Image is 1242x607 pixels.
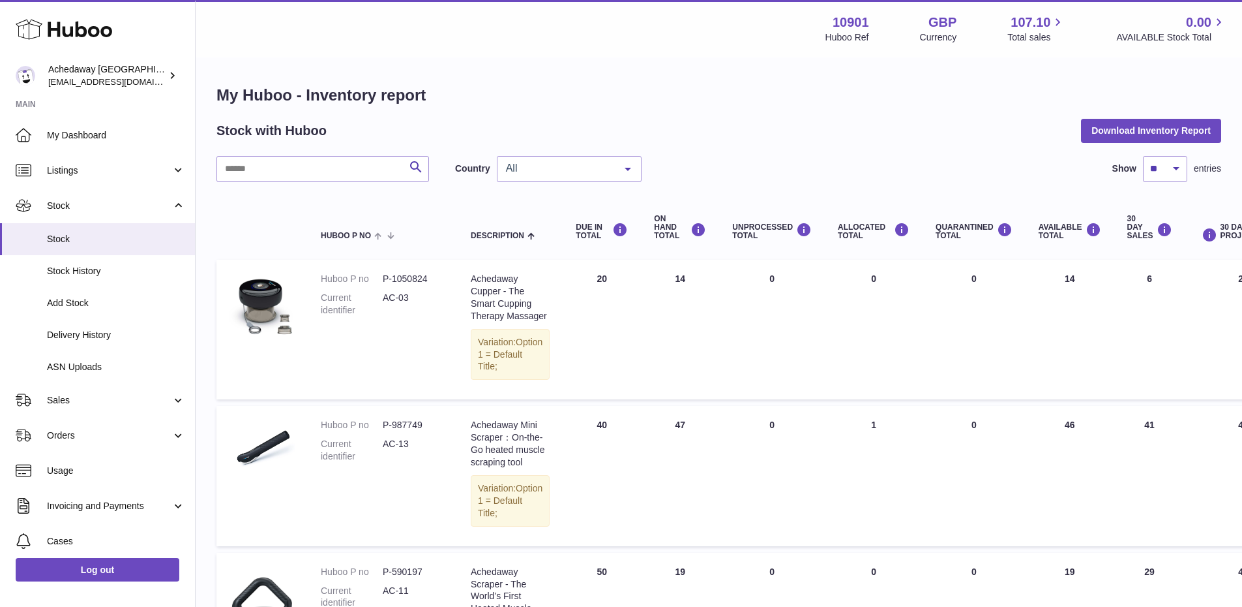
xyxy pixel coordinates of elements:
[1116,31,1226,44] span: AVAILABLE Stock Total
[47,329,185,341] span: Delivery History
[971,273,977,284] span: 0
[47,361,185,373] span: ASN Uploads
[321,292,383,317] dt: Current identifier
[216,85,1221,106] h1: My Huboo - Inventory report
[1007,14,1065,44] a: 107.10 Total sales
[936,223,1013,240] div: QUARANTINED Total
[563,260,641,399] td: 20
[229,273,295,338] img: product image
[825,406,923,546] td: 1
[383,419,445,431] dd: P-987749
[654,215,706,241] div: ON HAND Total
[471,419,550,469] div: Achedaway Mini Scraper：On-the-Go heated muscle scraping tool
[321,273,383,285] dt: Huboo P no
[1081,119,1221,142] button: Download Inventory Report
[47,200,171,212] span: Stock
[838,223,909,240] div: ALLOCATED Total
[1011,14,1050,31] span: 107.10
[383,273,445,285] dd: P-1050824
[1026,260,1114,399] td: 14
[47,394,171,407] span: Sales
[719,260,825,399] td: 0
[641,260,719,399] td: 14
[47,129,185,142] span: My Dashboard
[1127,215,1172,241] div: 30 DAY SALES
[229,419,295,484] img: product image
[16,66,35,86] img: admin@newpb.co.uk
[971,567,977,577] span: 0
[1007,31,1065,44] span: Total sales
[1039,223,1101,240] div: AVAILABLE Total
[383,566,445,578] dd: P-590197
[503,162,615,175] span: All
[321,438,383,463] dt: Current identifier
[47,297,185,309] span: Add Stock
[471,273,550,322] div: Achedaway Cupper - The Smart Cupping Therapy Massager
[1112,163,1136,175] label: Show
[216,122,327,140] h2: Stock with Huboo
[321,232,371,240] span: Huboo P no
[1114,260,1185,399] td: 6
[455,163,490,175] label: Country
[383,438,445,463] dd: AC-13
[1114,406,1185,546] td: 41
[920,31,957,44] div: Currency
[825,260,923,399] td: 0
[47,500,171,512] span: Invoicing and Payments
[641,406,719,546] td: 47
[321,419,383,431] dt: Huboo P no
[383,292,445,317] dd: AC-03
[1186,14,1211,31] span: 0.00
[833,14,869,31] strong: 10901
[47,429,171,442] span: Orders
[471,232,524,240] span: Description
[47,233,185,245] span: Stock
[48,76,192,87] span: [EMAIL_ADDRESS][DOMAIN_NAME]
[971,420,977,430] span: 0
[471,329,550,381] div: Variation:
[47,535,185,548] span: Cases
[471,475,550,527] div: Variation:
[825,31,869,44] div: Huboo Ref
[1026,406,1114,546] td: 46
[48,63,166,88] div: Achedaway [GEOGRAPHIC_DATA]
[1194,163,1221,175] span: entries
[576,223,628,240] div: DUE IN TOTAL
[47,265,185,277] span: Stock History
[47,164,171,177] span: Listings
[1116,14,1226,44] a: 0.00 AVAILABLE Stock Total
[928,14,956,31] strong: GBP
[478,483,542,518] span: Option 1 = Default Title;
[47,465,185,477] span: Usage
[563,406,641,546] td: 40
[478,337,542,372] span: Option 1 = Default Title;
[16,558,179,582] a: Log out
[321,566,383,578] dt: Huboo P no
[719,406,825,546] td: 0
[732,223,812,240] div: UNPROCESSED Total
